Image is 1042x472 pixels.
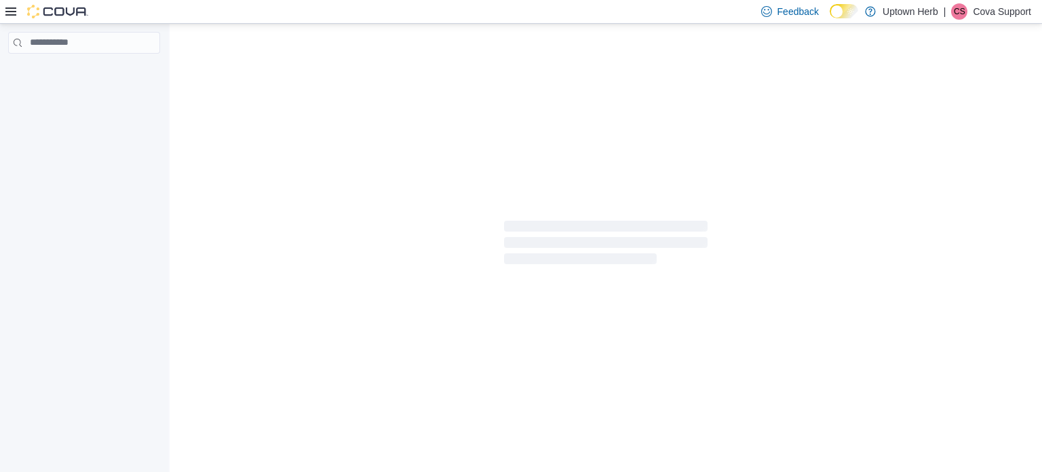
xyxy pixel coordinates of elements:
input: Dark Mode [830,4,858,18]
nav: Complex example [8,56,160,89]
img: Cova [27,5,88,18]
p: | [944,3,946,20]
p: Cova Support [973,3,1031,20]
span: Feedback [777,5,819,18]
div: Cova Support [951,3,967,20]
p: Uptown Herb [883,3,938,20]
span: Loading [504,223,708,267]
span: Dark Mode [830,18,830,19]
span: CS [954,3,965,20]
